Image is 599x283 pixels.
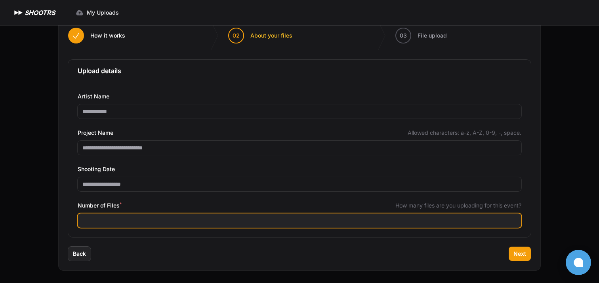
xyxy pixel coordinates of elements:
[59,21,135,50] button: How it works
[250,32,292,40] span: About your files
[78,128,113,138] span: Project Name
[73,250,86,258] span: Back
[233,32,240,40] span: 02
[71,6,124,20] a: My Uploads
[90,32,125,40] span: How it works
[87,9,119,17] span: My Uploads
[78,92,109,101] span: Artist Name
[68,247,91,261] button: Back
[386,21,456,50] button: 03 File upload
[509,247,531,261] button: Next
[408,129,521,137] span: Allowed characters: a-z, A-Z, 0-9, -, space.
[418,32,447,40] span: File upload
[400,32,407,40] span: 03
[395,202,521,209] span: How many files are you uploading for this event?
[13,8,25,17] img: SHOOTRS
[78,66,521,75] h3: Upload details
[566,250,591,275] button: Open chat window
[78,201,122,210] span: Number of Files
[13,8,55,17] a: SHOOTRS SHOOTRS
[78,164,115,174] span: Shooting Date
[25,8,55,17] h1: SHOOTRS
[513,250,526,258] span: Next
[219,21,302,50] button: 02 About your files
